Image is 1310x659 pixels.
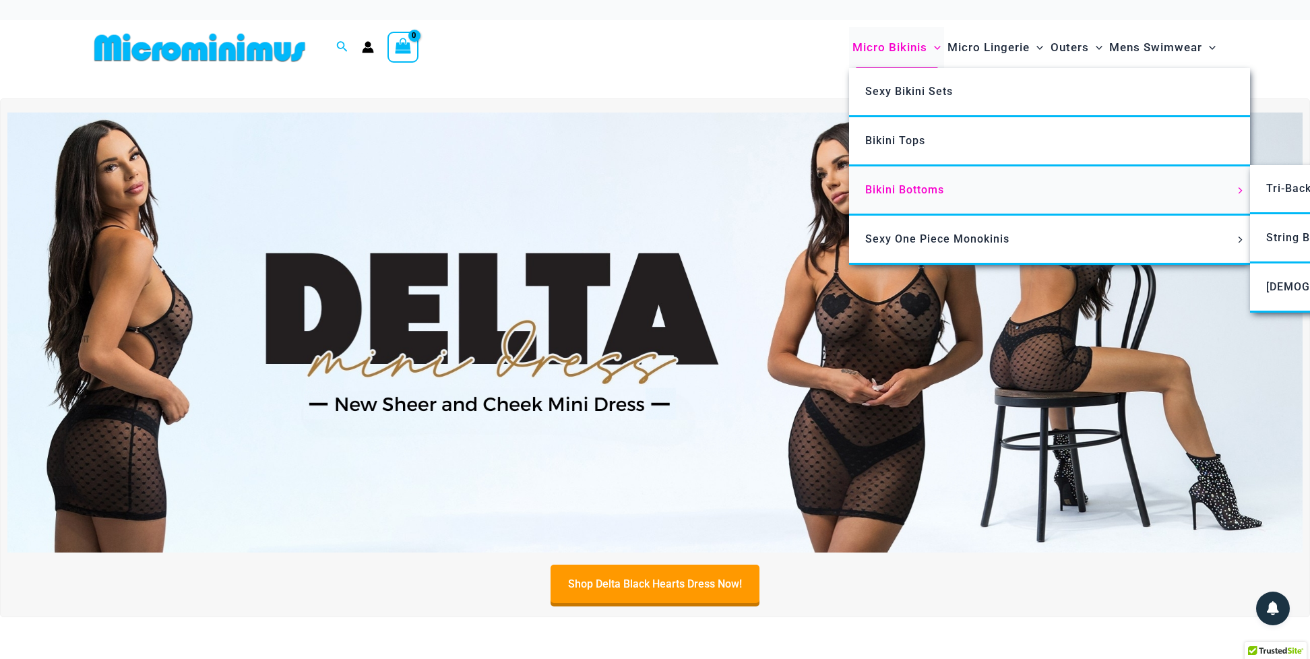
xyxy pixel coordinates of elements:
[849,216,1250,265] a: Sexy One Piece MonokinisMenu ToggleMenu Toggle
[1051,30,1089,65] span: Outers
[7,113,1303,553] img: Delta Black Hearts Dress
[865,85,953,98] span: Sexy Bikini Sets
[927,30,941,65] span: Menu Toggle
[849,166,1250,216] a: Bikini BottomsMenu ToggleMenu Toggle
[947,30,1030,65] span: Micro Lingerie
[1106,27,1219,68] a: Mens SwimwearMenu ToggleMenu Toggle
[336,39,348,56] a: Search icon link
[387,32,418,63] a: View Shopping Cart, empty
[1233,237,1248,243] span: Menu Toggle
[849,27,944,68] a: Micro BikinisMenu ToggleMenu Toggle
[362,41,374,53] a: Account icon link
[1030,30,1043,65] span: Menu Toggle
[865,232,1009,245] span: Sexy One Piece Monokinis
[847,25,1221,70] nav: Site Navigation
[849,68,1250,117] a: Sexy Bikini Sets
[1089,30,1102,65] span: Menu Toggle
[849,117,1250,166] a: Bikini Tops
[1233,187,1248,194] span: Menu Toggle
[1109,30,1202,65] span: Mens Swimwear
[89,32,311,63] img: MM SHOP LOGO FLAT
[944,27,1047,68] a: Micro LingerieMenu ToggleMenu Toggle
[865,183,944,196] span: Bikini Bottoms
[1202,30,1216,65] span: Menu Toggle
[865,134,925,147] span: Bikini Tops
[1047,27,1106,68] a: OutersMenu ToggleMenu Toggle
[852,30,927,65] span: Micro Bikinis
[551,565,759,603] a: Shop Delta Black Hearts Dress Now!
